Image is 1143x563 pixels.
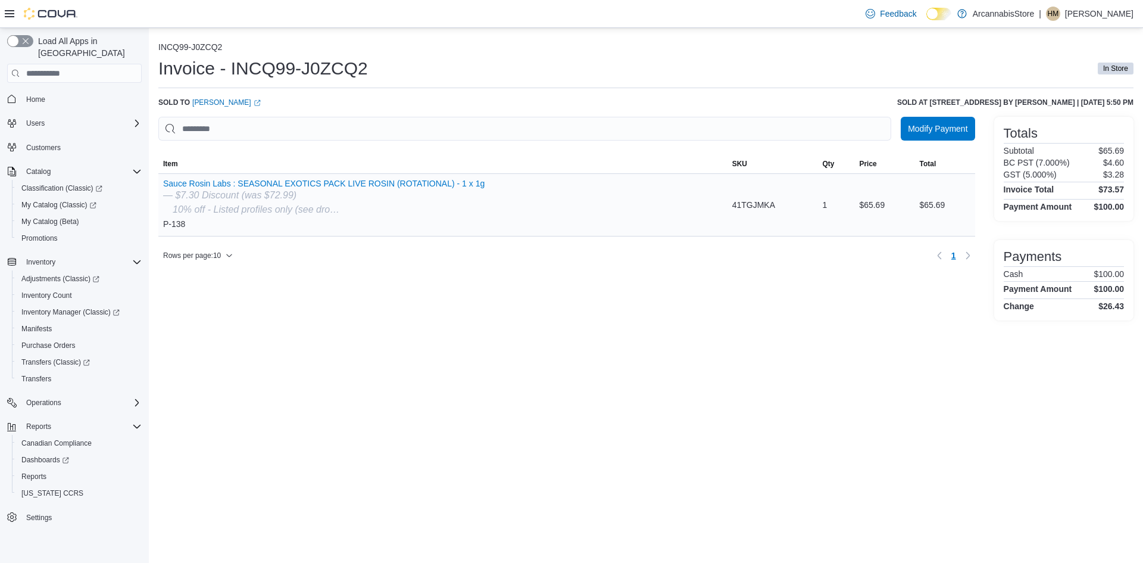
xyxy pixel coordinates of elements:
span: Modify Payment [908,123,967,135]
button: Canadian Compliance [12,435,146,452]
button: Total [914,154,975,173]
h4: Payment Amount [1004,284,1072,294]
nav: Pagination for table: MemoryTable from EuiInMemoryTable [932,246,975,265]
span: Feedback [880,8,916,20]
span: Load All Apps in [GEOGRAPHIC_DATA] [33,35,142,59]
h4: Payment Amount [1004,202,1072,211]
a: My Catalog (Classic) [17,198,101,212]
span: Qty [823,159,835,169]
a: Adjustments (Classic) [12,270,146,287]
button: Home [2,90,146,107]
span: My Catalog (Classic) [17,198,142,212]
span: Promotions [21,234,58,243]
span: Dashboards [21,455,69,465]
a: Transfers (Classic) [12,354,146,371]
button: Inventory Count [12,287,146,304]
a: Transfers (Classic) [17,355,95,369]
button: Modify Payment [901,117,975,141]
button: INCQ99-J0ZCQ2 [158,42,222,52]
p: $65.69 [1098,146,1124,155]
div: $65.69 [854,193,914,217]
span: Transfers (Classic) [21,357,90,367]
div: — $7.30 Discount (was $72.99) [163,188,485,203]
span: 41TGJMKA [732,198,775,212]
button: Rows per page:10 [158,248,238,263]
h4: Invoice Total [1004,185,1054,194]
button: Reports [21,419,56,434]
p: $100.00 [1094,269,1124,279]
span: Settings [26,513,52,522]
button: Manifests [12,321,146,337]
nav: Complex example [7,85,142,557]
button: My Catalog (Beta) [12,213,146,230]
input: Dark Mode [926,8,951,20]
p: $4.60 [1103,158,1124,167]
span: 1 [951,250,956,262]
h6: Sold at [STREET_ADDRESS] by [PERSON_NAME] | [DATE] 5:50 PM [897,98,1133,107]
span: Inventory [21,255,142,269]
button: Operations [2,394,146,411]
span: Inventory Manager (Classic) [21,307,120,317]
span: Adjustments (Classic) [21,274,99,284]
a: My Catalog (Beta) [17,214,84,229]
input: This is a search bar. As you type, the results lower in the page will automatically filter. [158,117,891,141]
a: Home [21,92,50,107]
a: Reports [17,469,51,484]
a: [PERSON_NAME]External link [192,98,261,107]
button: Qty [818,154,855,173]
span: Settings [21,510,142,525]
span: Catalog [26,167,51,176]
p: $3.28 [1103,170,1124,179]
button: Purchase Orders [12,337,146,354]
button: Sauce Rosin Labs : SEASONAL EXOTICS PACK LIVE ROSIN (ROTATIONAL) - 1 x 1g [163,179,485,188]
button: Reports [2,418,146,435]
span: Catalog [21,164,142,179]
span: Purchase Orders [17,338,142,353]
a: Adjustments (Classic) [17,272,104,286]
span: Price [859,159,876,169]
a: Inventory Count [17,288,77,303]
span: Classification (Classic) [17,181,142,195]
span: Reports [21,472,46,481]
a: Dashboards [12,452,146,468]
p: | [1039,7,1041,21]
span: Inventory [26,257,55,267]
button: Users [2,115,146,132]
span: Inventory Count [21,291,72,300]
span: Transfers (Classic) [17,355,142,369]
h6: BC PST (7.000%) [1004,158,1070,167]
span: My Catalog (Beta) [17,214,142,229]
h4: $100.00 [1094,284,1124,294]
span: Purchase Orders [21,341,76,350]
i: 10% off - Listed profiles only (see dropbox list) [173,204,368,214]
span: Reports [26,422,51,431]
svg: External link [254,99,261,107]
a: Inventory Manager (Classic) [12,304,146,321]
span: In Store [1103,63,1128,74]
span: [US_STATE] CCRS [21,489,83,498]
div: $65.69 [914,193,975,217]
a: Purchase Orders [17,338,80,353]
button: Catalog [2,163,146,180]
h4: $100.00 [1094,202,1124,211]
h3: Totals [1004,126,1038,141]
button: Reports [12,468,146,485]
div: 1 [818,193,855,217]
h6: Cash [1004,269,1023,279]
span: SKU [732,159,747,169]
span: Reports [17,469,142,484]
span: Home [21,91,142,106]
ul: Pagination for table: MemoryTable from EuiInMemoryTable [947,246,961,265]
span: HM [1048,7,1059,21]
span: Classification (Classic) [21,183,102,193]
span: Washington CCRS [17,486,142,500]
span: Operations [21,396,142,410]
span: Inventory Manager (Classic) [17,305,142,319]
h4: $73.57 [1098,185,1124,194]
span: Manifests [17,322,142,336]
span: Adjustments (Classic) [17,272,142,286]
a: [US_STATE] CCRS [17,486,88,500]
button: [US_STATE] CCRS [12,485,146,502]
div: Henrique Merzari [1046,7,1060,21]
